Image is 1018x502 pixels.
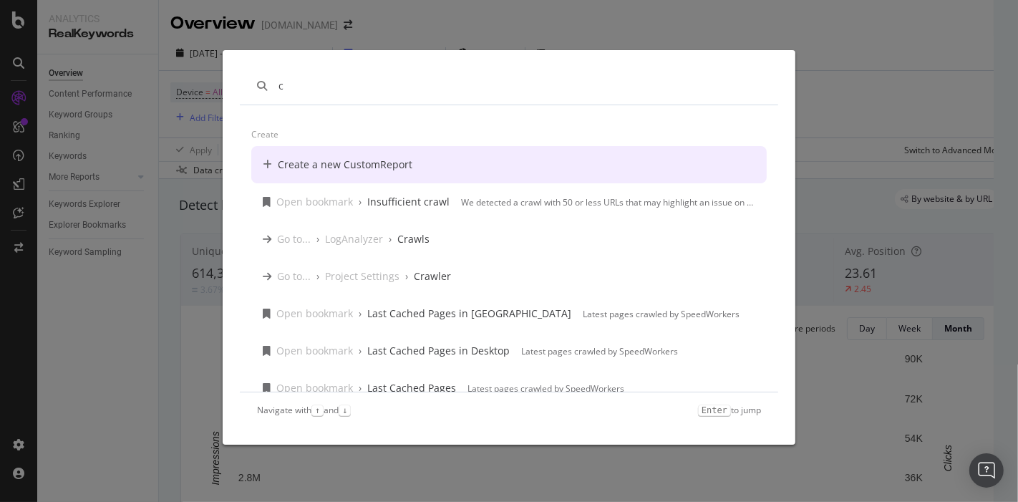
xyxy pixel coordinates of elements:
div: › [359,381,362,395]
kbd: ↓ [339,405,351,416]
div: › [405,269,408,284]
div: Create [251,122,767,146]
div: to jump [698,404,761,416]
div: › [316,269,319,284]
div: We detected a crawl with 50 or less URLs that may highlight an issue on your website. Since a cra... [461,196,755,208]
input: Type a command or search… [278,79,761,93]
div: Go to... [277,232,311,246]
div: Create a new CustomReport [278,158,412,172]
div: Last Cached Pages [367,381,456,395]
div: Open bookmark [276,195,353,209]
div: Navigate with and [257,404,351,416]
div: Project Settings [325,269,399,284]
kbd: ↑ [311,405,324,416]
div: Crawler [414,269,451,284]
div: › [359,195,362,209]
div: Last Cached Pages in Desktop [367,344,510,358]
kbd: Enter [698,405,731,416]
div: Open bookmark [276,344,353,358]
div: Open bookmark [276,381,353,395]
div: Insufficient crawl [367,195,450,209]
div: › [389,232,392,246]
div: Go to... [277,269,311,284]
div: Latest pages crawled by SpeedWorkers [521,345,678,357]
div: modal [223,50,795,445]
div: LogAnalyzer [325,232,383,246]
div: Latest pages crawled by SpeedWorkers [583,308,740,320]
div: › [316,232,319,246]
div: Open Intercom Messenger [969,453,1004,488]
div: Latest pages crawled by SpeedWorkers [467,382,624,395]
div: › [359,344,362,358]
div: Open bookmark [276,306,353,321]
div: Last Cached Pages in [GEOGRAPHIC_DATA] [367,306,571,321]
div: › [359,306,362,321]
div: Crawls [397,232,430,246]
